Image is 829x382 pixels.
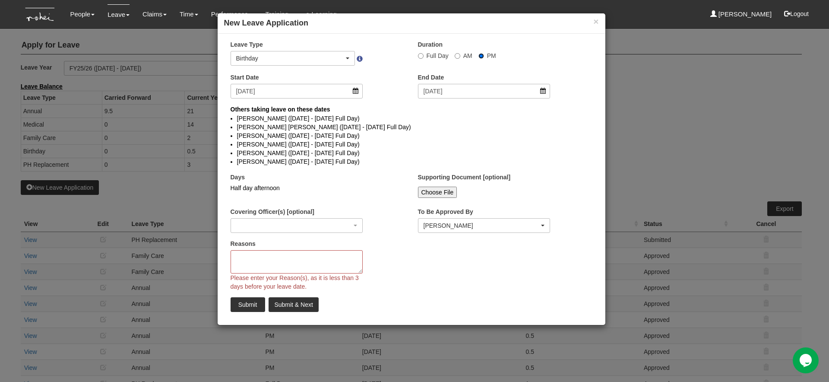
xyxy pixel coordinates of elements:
label: Reasons [231,239,256,248]
label: End Date [418,73,444,82]
span: AM [463,52,472,59]
label: Duration [418,40,443,49]
span: PM [487,52,496,59]
input: Submit & Next [269,297,318,312]
input: Submit [231,297,265,312]
input: d/m/yyyy [418,84,551,99]
label: Covering Officer(s) [optional] [231,207,314,216]
div: Half day afternoon [231,184,363,192]
label: Days [231,173,245,181]
li: [PERSON_NAME] [PERSON_NAME] ([DATE] - [DATE] Full Day) [237,123,586,131]
label: Supporting Document [optional] [418,173,511,181]
li: [PERSON_NAME] ([DATE] - [DATE] Full Day) [237,114,586,123]
li: [PERSON_NAME] ([DATE] - [DATE] Full Day) [237,140,586,149]
b: New Leave Application [224,19,308,27]
div: Birthday [236,54,345,63]
iframe: chat widget [793,347,820,373]
button: Daniel Low [418,218,551,233]
button: × [593,17,598,26]
label: To Be Approved By [418,207,473,216]
input: d/m/yyyy [231,84,363,99]
span: Full Day [427,52,449,59]
button: Birthday [231,51,355,66]
li: [PERSON_NAME] ([DATE] - [DATE] Full Day) [237,131,586,140]
span: Please enter your Reason(s), as it is less than 3 days before your leave date. [231,274,359,290]
input: Choose File [418,187,457,198]
label: Start Date [231,73,259,82]
li: [PERSON_NAME] ([DATE] - [DATE] Full Day) [237,157,586,166]
div: [PERSON_NAME] [424,221,540,230]
li: [PERSON_NAME] ([DATE] - [DATE] Full Day) [237,149,586,157]
label: Leave Type [231,40,263,49]
b: Others taking leave on these dates [231,106,330,113]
